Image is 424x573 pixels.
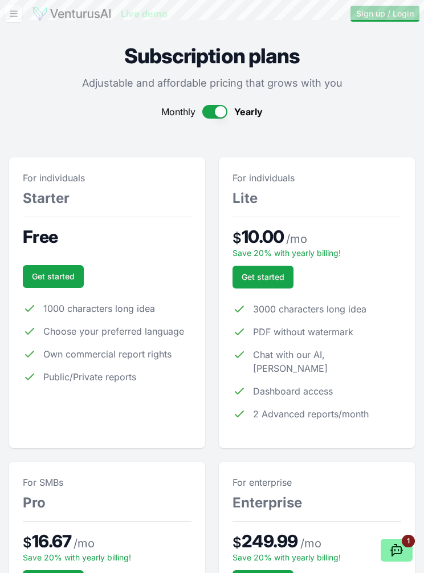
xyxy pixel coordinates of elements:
span: Yearly [234,105,263,119]
div: 1 [401,534,415,547]
span: 16.67 [32,531,71,551]
span: $ [233,534,242,552]
span: / mo [286,231,307,247]
span: Chat with our AI, [PERSON_NAME] [253,348,401,375]
span: 3000 characters long idea [253,302,366,316]
p: For individuals [233,171,401,185]
span: Free [23,226,58,247]
span: 1000 characters long idea [43,302,155,315]
p: For individuals [23,171,191,185]
span: Save 20% with yearly billing! [233,248,341,258]
span: Own commercial report rights [43,347,172,361]
span: Save 20% with yearly billing! [233,552,341,562]
span: / mo [74,535,95,551]
h3: Starter [23,189,191,208]
span: $ [233,229,242,247]
p: For enterprise [233,476,401,489]
span: 249.99 [242,531,298,551]
h3: Lite [233,189,401,208]
h3: Enterprise [233,494,401,512]
span: / mo [300,535,321,551]
h3: Pro [23,494,191,512]
span: PDF without watermark [253,325,353,339]
h1: Subscription plans [9,46,415,66]
span: Dashboard access [253,384,333,398]
p: For SMBs [23,476,191,489]
span: Public/Private reports [43,370,136,384]
a: Get started [233,266,293,288]
span: 2 Advanced reports/month [253,407,369,421]
span: Monthly [161,105,195,119]
span: Choose your preferred language [43,324,184,338]
span: Save 20% with yearly billing! [23,552,131,562]
a: Get started [23,265,84,288]
span: 10.00 [242,226,284,247]
p: Adjustable and affordable pricing that grows with you [9,75,415,91]
span: $ [23,534,32,552]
